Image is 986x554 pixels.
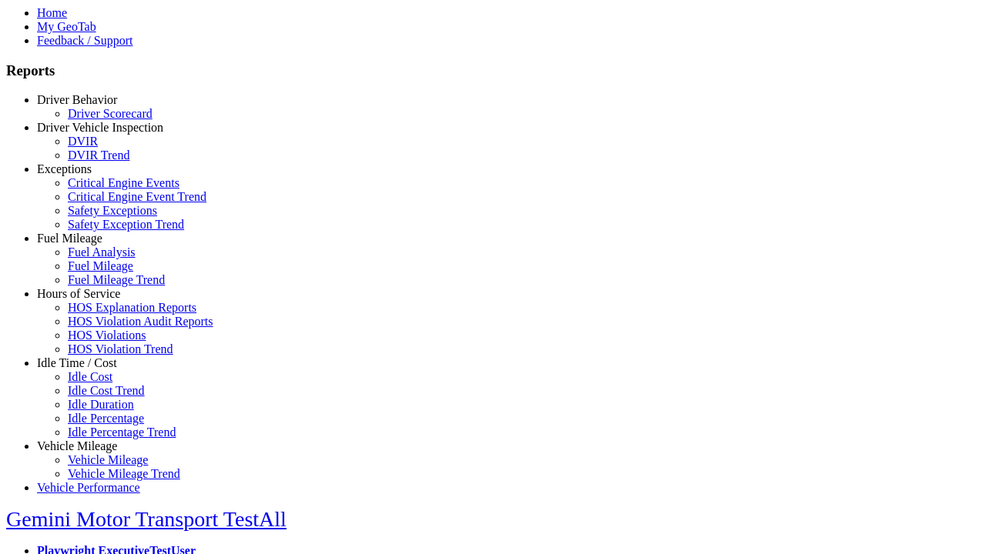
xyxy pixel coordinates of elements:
a: Exceptions [37,162,92,175]
a: Hours of Service [37,287,120,300]
a: Fuel Mileage [37,232,102,245]
a: Feedback / Support [37,34,132,47]
a: HOS Violations [68,329,146,342]
a: Idle Percentage [68,412,144,425]
a: Home [37,6,67,19]
a: Idle Duration [68,398,134,411]
a: HOS Explanation Reports [68,301,196,314]
a: Safety Exception Trend [68,218,184,231]
a: Fuel Analysis [68,245,136,259]
a: Driver Scorecard [68,107,153,120]
a: Idle Cost Trend [68,384,145,397]
a: Vehicle Mileage Trend [68,467,180,480]
a: HOS Violation Trend [68,342,173,355]
a: Driver Vehicle Inspection [37,121,163,134]
h3: Reports [6,62,980,79]
a: My GeoTab [37,20,96,33]
a: Vehicle Mileage [37,439,117,452]
a: Idle Cost [68,370,112,383]
a: Safety Exceptions [68,204,157,217]
a: DVIR [68,135,98,148]
a: Idle Time / Cost [37,356,117,369]
a: Critical Engine Events [68,176,179,189]
a: DVIR Trend [68,149,129,162]
a: Idle Percentage Trend [68,426,176,439]
a: Fuel Mileage [68,259,133,272]
a: Critical Engine Event Trend [68,190,206,203]
a: HOS Violation Audit Reports [68,315,213,328]
a: Vehicle Mileage [68,453,148,466]
a: Vehicle Performance [37,481,140,494]
a: Driver Behavior [37,93,117,106]
a: Gemini Motor Transport TestAll [6,507,287,531]
a: Fuel Mileage Trend [68,273,165,286]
